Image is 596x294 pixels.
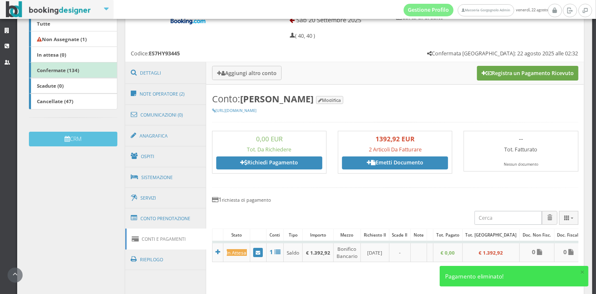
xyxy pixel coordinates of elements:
a: Masseria Gorgognolo Admin [458,4,514,16]
h5: 2 Articoli Da Fatturare [342,146,448,153]
h3: -- [468,135,574,143]
a: Riepilogo [125,249,207,271]
input: Cerca [474,211,542,225]
div: In Attesa [227,249,247,256]
a: Sistemazione [125,167,207,188]
span: Sab 20 Settembre 2025 [296,16,361,24]
h5: Codice: [131,50,180,57]
td: - [389,242,411,262]
div: Mezzo [334,229,360,241]
b: [PERSON_NAME] [240,93,314,105]
b: 0 [532,248,535,256]
small: richiesta di pagamento [222,197,271,203]
a: Conti e Pagamenti [125,229,207,250]
span: Pagamento eliminato! [445,273,504,280]
h5: Tot. Da Richiedere [216,146,322,153]
a: Dettagli [125,62,207,84]
div: Scade il [389,229,411,241]
b: € 0,00 [441,249,455,256]
a: [URL][DOMAIN_NAME] [212,108,257,113]
button: Aggiungi altro conto [212,66,282,80]
a: Comunicazioni (0) [125,104,207,126]
h5: Confermata [GEOGRAPHIC_DATA]: 22 agosto 2025 alle 02:32 [427,50,578,57]
b: Scadute (0) [37,82,64,89]
b: € 1.392,92 [479,249,503,256]
img: BookingDesigner.com [6,1,91,18]
a: Anagrafica [125,125,207,147]
b: ES7HY93445 [149,50,180,57]
div: Stato [223,229,249,241]
div: Importo [303,229,333,241]
b: 1392,92 EUR [376,135,415,143]
img: Booking-com-logo.png [169,18,207,25]
h3: 0,00 EUR [216,135,322,143]
button: Modifica [316,96,343,104]
button: Registra un Pagamento Ricevuto [477,66,578,80]
a: Scadute (0) [29,78,117,94]
button: CRM [29,132,117,146]
b: 0 [563,248,567,256]
span: venerdì, 22 agosto [404,4,548,16]
h5: ( 40, 40 ) [290,33,315,39]
a: Tutte [29,16,117,31]
b: Tutte [37,20,50,27]
a: Note Operatore (2) [125,83,207,105]
div: Tot. [GEOGRAPHIC_DATA] [463,229,520,241]
div: Tipo [284,229,302,241]
a: 1 [269,248,280,255]
a: Ospiti [125,146,207,167]
td: Bonifico Bancario [333,242,360,262]
button: × [580,268,585,276]
div: Tot. Pagato [433,229,462,241]
td: Saldo [284,242,303,262]
a: Gestione Profilo [404,4,454,16]
div: Note [411,229,427,241]
a: Non Assegnate (1) [29,31,117,47]
b: Cancellate (47) [37,98,73,104]
div: Doc. Non Fisc. [520,229,554,241]
button: Columns [559,211,578,225]
h5: Tot. Fatturato [468,146,574,153]
h4: 1 [212,196,578,203]
b: In attesa (0) [37,51,66,58]
a: Servizi [125,187,207,209]
a: Confermate (134) [29,62,117,78]
a: Richiedi Pagamento [216,156,322,169]
b: 1 [269,248,273,256]
div: Doc. Fiscali [555,229,583,241]
b: € 1.392,92 [306,249,330,256]
a: Emetti Documento [342,156,448,169]
div: Colonne [559,211,578,225]
div: Richiesto il [361,229,389,241]
h3: Conto: [212,94,578,104]
div: Conti [267,229,283,241]
b: Confermate (134) [37,67,79,73]
div: Nessun documento [468,162,574,167]
a: Cancellate (47) [29,94,117,109]
a: In attesa (0) [29,47,117,62]
b: Non Assegnate (1) [37,36,87,42]
td: [DATE] [361,242,389,262]
a: Conto Prenotazione [125,208,207,229]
